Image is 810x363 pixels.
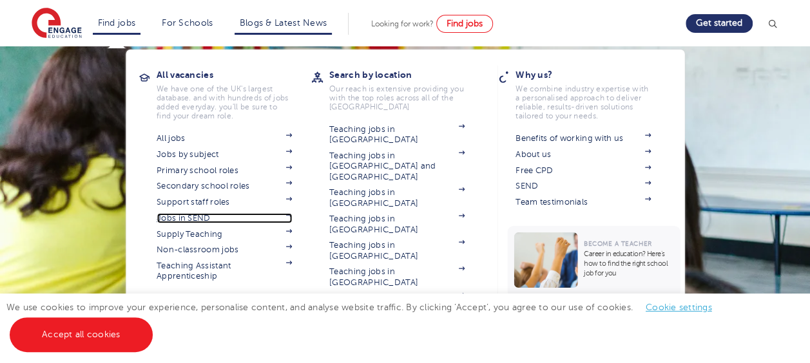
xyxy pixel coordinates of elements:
a: All jobs [157,133,292,144]
a: About us [516,149,651,160]
a: Search by locationOur reach is extensive providing you with the top roles across all of the [GEOG... [329,66,484,111]
a: Team testimonials [516,197,651,207]
a: Teaching jobs in [GEOGRAPHIC_DATA] [329,266,465,288]
h3: Why us? [516,66,670,84]
span: Find jobs [447,19,483,28]
a: Become a TeacherCareer in education? Here’s how to find the right school job for you [507,226,683,297]
a: All vacanciesWe have one of the UK's largest database. and with hundreds of jobs added everyday. ... [157,66,311,120]
a: Supply Teaching [157,229,292,239]
a: Why us?We combine industry expertise with a personalised approach to deliver reliable, results-dr... [516,66,670,120]
a: Non-classroom jobs [157,245,292,255]
span: We use cookies to improve your experience, personalise content, and analyse website traffic. By c... [6,302,725,339]
a: Get started [686,14,753,33]
p: We combine industry expertise with a personalised approach to deliver reliable, results-driven so... [516,84,651,120]
p: We have one of the UK's largest database. and with hundreds of jobs added everyday. you'll be sur... [157,84,292,120]
a: Teaching jobs in [GEOGRAPHIC_DATA] [329,124,465,145]
p: Our reach is extensive providing you with the top roles across all of the [GEOGRAPHIC_DATA] [329,84,465,111]
a: Primary school roles [157,165,292,176]
a: Teaching jobs in [GEOGRAPHIC_DATA] [329,214,465,235]
span: Become a Teacher [584,240,651,247]
a: Blogs & Latest News [240,18,327,28]
a: Jobs in SEND [157,213,292,223]
a: Teaching jobs in [GEOGRAPHIC_DATA] [329,187,465,209]
a: Accept all cookies [10,317,153,352]
a: For Schools [162,18,213,28]
a: SEND [516,181,651,191]
a: Jobs by subject [157,149,292,160]
a: Free CPD [516,165,651,176]
span: Looking for work? [371,19,434,28]
a: Teaching jobs in [GEOGRAPHIC_DATA] and [GEOGRAPHIC_DATA] [329,151,465,182]
a: Find jobs [98,18,136,28]
a: Teaching Assistant Apprenticeship [157,261,292,282]
h3: All vacancies [157,66,311,84]
a: Secondary school roles [157,181,292,191]
a: Teaching jobs in [GEOGRAPHIC_DATA] [329,240,465,261]
a: Benefits of working with us [516,133,651,144]
a: Find jobs [436,15,493,33]
h3: Search by location [329,66,484,84]
a: Cookie settings [646,302,712,312]
p: Career in education? Here’s how to find the right school job for you [584,249,673,278]
img: Engage Education [32,8,82,40]
a: Support staff roles [157,197,292,207]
